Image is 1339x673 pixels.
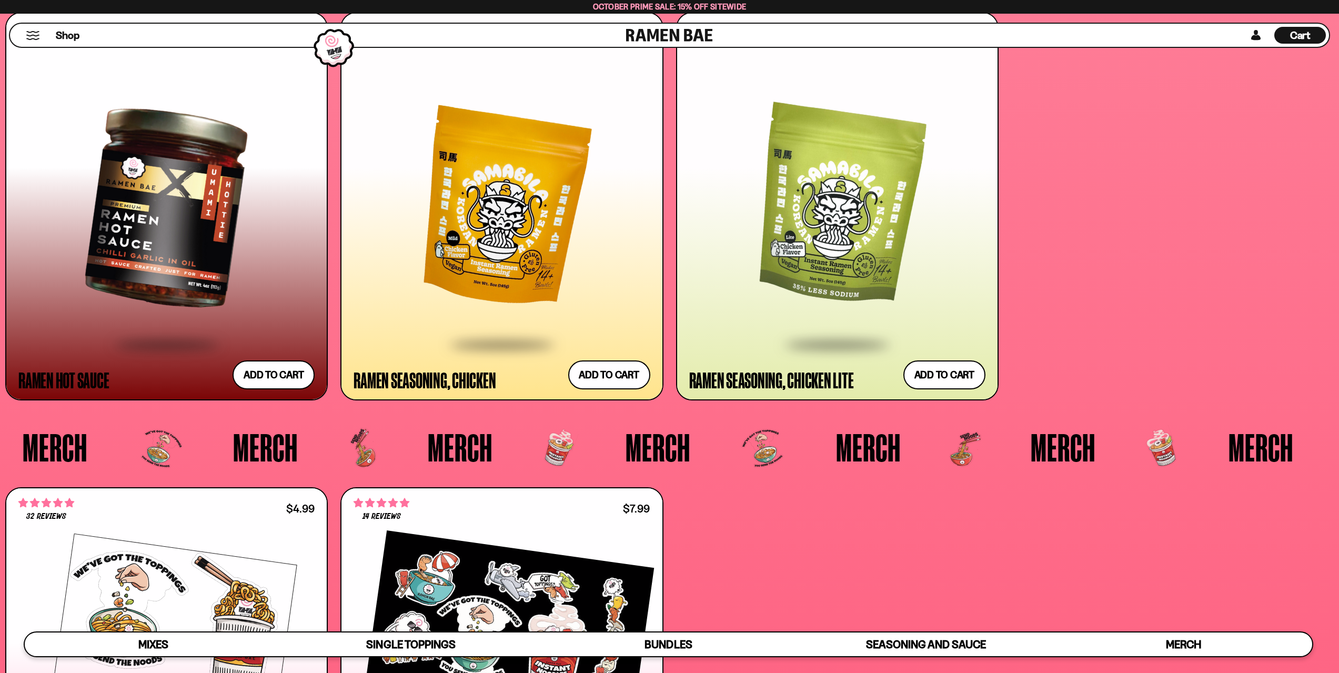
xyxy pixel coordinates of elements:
[354,370,496,389] div: Ramen Seasoning, Chicken
[18,370,109,389] div: Ramen Hot Sauce
[1166,638,1201,651] span: Merch
[1274,24,1326,47] div: Cart
[645,638,692,651] span: Bundles
[626,428,690,467] span: Merch
[56,28,79,43] span: Shop
[540,632,797,656] a: Bundles
[26,31,40,40] button: Mobile Menu Trigger
[593,2,747,12] span: October Prime Sale: 15% off Sitewide
[26,513,66,521] span: 32 reviews
[366,638,455,651] span: Single Toppings
[5,12,328,400] a: 4.71 stars 52 reviews $13.99 Ramen Hot Sauce Add to cart
[363,513,401,521] span: 14 reviews
[18,496,74,510] span: 4.75 stars
[428,428,492,467] span: Merch
[1229,428,1293,467] span: Merch
[340,12,663,400] a: 4.84 stars 61 reviews $14.99 Ramen Seasoning, Chicken Add to cart
[354,496,409,510] span: 4.86 stars
[286,504,315,514] div: $4.99
[1055,632,1312,656] a: Merch
[689,370,854,389] div: Ramen Seasoning, Chicken Lite
[866,638,985,651] span: Seasoning and Sauce
[23,428,87,467] span: Merch
[233,360,315,389] button: Add to cart
[797,632,1054,656] a: Seasoning and Sauce
[282,632,539,656] a: Single Toppings
[836,428,901,467] span: Merch
[138,638,168,651] span: Mixes
[233,428,298,467] span: Merch
[568,360,650,389] button: Add to cart
[56,27,79,44] a: Shop
[676,12,999,400] a: 5.00 stars 34 reviews $14.99 Ramen Seasoning, Chicken Lite Add to cart
[1290,29,1311,42] span: Cart
[1031,428,1095,467] span: Merch
[903,360,985,389] button: Add to cart
[25,632,282,656] a: Mixes
[623,504,650,514] div: $7.99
